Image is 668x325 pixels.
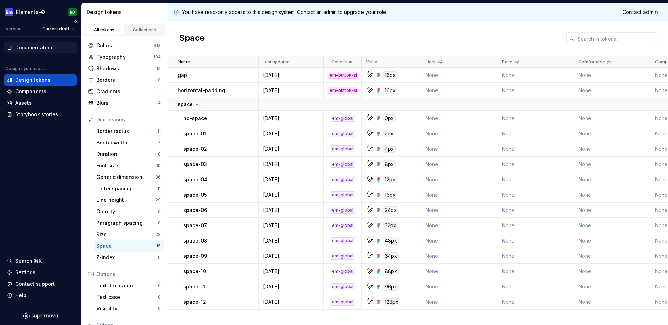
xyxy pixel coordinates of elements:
[4,290,77,301] button: Help
[421,141,498,157] td: None
[15,111,58,118] div: Storybook stories
[4,74,77,86] a: Design tokens
[85,51,164,63] a: Typography104
[158,255,161,260] div: 0
[4,97,77,109] a: Assets
[421,172,498,187] td: None
[331,161,355,168] div: em-global
[498,248,574,264] td: None
[159,89,161,94] div: 1
[574,248,651,264] td: None
[421,203,498,218] td: None
[331,253,355,260] div: em-global
[94,160,164,171] a: Font size19
[383,191,397,199] div: 16px
[127,27,162,33] div: Collections
[96,220,158,227] div: Paragraph spacing
[574,141,651,157] td: None
[6,26,22,32] div: Version
[574,218,651,233] td: None
[383,114,396,122] div: 0px
[183,176,207,183] p: space-04
[498,68,574,83] td: None
[15,269,35,276] div: Settings
[182,9,387,16] p: You have read-only access to this design system. Contact an admin to upgrade your role.
[87,27,122,33] div: All tokens
[183,222,207,229] p: space-07
[156,163,161,168] div: 19
[331,130,355,137] div: em-global
[574,111,651,126] td: None
[158,100,161,106] div: 4
[498,187,574,203] td: None
[383,87,397,94] div: 16px
[158,209,161,214] div: 0
[15,100,32,106] div: Assets
[183,253,207,260] p: space-09
[183,283,205,290] p: space-11
[183,161,207,168] p: space-03
[85,63,164,74] a: Shadows15
[331,283,355,290] div: em-global
[331,299,355,306] div: em-global
[383,252,399,260] div: 64px
[96,100,158,106] div: Blurs
[183,299,206,306] p: space-12
[498,172,574,187] td: None
[259,130,323,137] div: [DATE]
[331,268,355,275] div: em-global
[96,271,161,278] div: Options
[153,43,161,48] div: 313
[574,233,651,248] td: None
[183,115,207,122] p: no-space
[421,218,498,233] td: None
[259,253,323,260] div: [DATE]
[157,128,161,134] div: 11
[421,187,498,203] td: None
[96,88,159,95] div: Gradients
[574,126,651,141] td: None
[575,32,657,45] input: Search in tokens...
[15,77,50,84] div: Design tokens
[183,237,207,244] p: space-08
[158,151,161,157] div: 0
[156,66,161,71] div: 15
[96,305,158,312] div: Visibility
[183,207,207,214] p: space-06
[259,268,323,275] div: [DATE]
[96,282,158,289] div: Text decoration
[178,101,193,108] p: space
[158,306,161,311] div: 0
[331,237,355,244] div: em-global
[94,280,164,291] a: Text decoration0
[158,220,161,226] div: 0
[96,139,158,146] div: Border width
[5,8,13,16] img: e72e9e65-9f43-4cb3-89a7-ea83765f03bf.png
[259,207,323,214] div: [DATE]
[498,126,574,141] td: None
[383,130,395,137] div: 2px
[96,294,158,301] div: Text case
[383,298,400,306] div: 128px
[574,157,651,172] td: None
[498,264,574,279] td: None
[85,74,164,86] a: Borders0
[618,6,662,18] a: Contact admin
[158,140,161,145] div: 7
[158,77,161,83] div: 0
[421,126,498,141] td: None
[331,115,355,122] div: em-global
[96,197,155,204] div: Line height
[421,294,498,310] td: None
[96,151,158,158] div: Duration
[42,26,69,32] span: Current draft
[498,203,574,218] td: None
[16,9,45,16] div: Elementa-Ø
[498,279,574,294] td: None
[574,264,651,279] td: None
[94,137,164,148] a: Border width7
[94,195,164,206] a: Line height29
[498,83,574,98] td: None
[259,191,323,198] div: [DATE]
[15,44,53,51] div: Documentation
